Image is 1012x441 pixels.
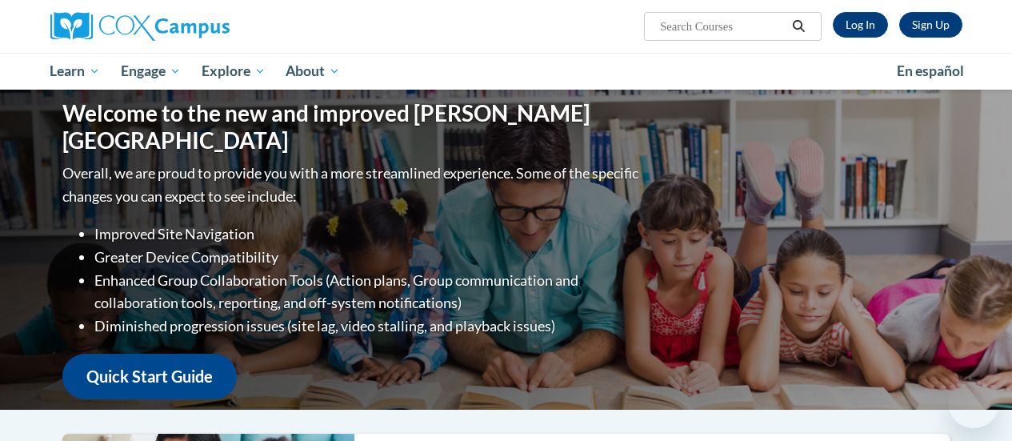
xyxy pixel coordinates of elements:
[897,62,964,79] span: En español
[38,53,974,90] div: Main menu
[94,315,642,338] li: Diminished progression issues (site lag, video stalling, and playback issues)
[886,54,974,88] a: En español
[786,17,810,36] button: Search
[191,53,276,90] a: Explore
[121,62,181,81] span: Engage
[286,62,340,81] span: About
[50,12,338,41] a: Cox Campus
[62,100,642,154] h1: Welcome to the new and improved [PERSON_NAME][GEOGRAPHIC_DATA]
[40,53,111,90] a: Learn
[50,62,100,81] span: Learn
[62,354,237,399] a: Quick Start Guide
[50,12,230,41] img: Cox Campus
[899,12,962,38] a: Register
[275,53,350,90] a: About
[62,162,642,208] p: Overall, we are proud to provide you with a more streamlined experience. Some of the specific cha...
[833,12,888,38] a: Log In
[94,223,642,246] li: Improved Site Navigation
[202,62,266,81] span: Explore
[94,269,642,315] li: Enhanced Group Collaboration Tools (Action plans, Group communication and collaboration tools, re...
[110,53,191,90] a: Engage
[94,246,642,269] li: Greater Device Compatibility
[658,17,786,36] input: Search Courses
[948,377,999,428] iframe: Button to launch messaging window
